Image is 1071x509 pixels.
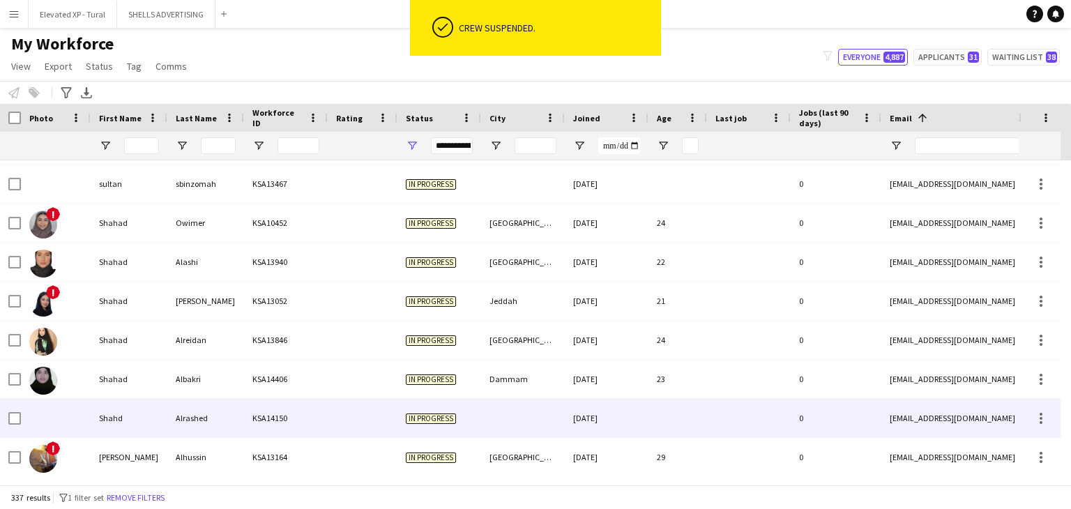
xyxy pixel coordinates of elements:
div: [GEOGRAPHIC_DATA] [481,204,565,242]
span: In progress [406,179,456,190]
span: First Name [99,113,142,123]
span: In progress [406,296,456,307]
img: Mohamed Alhussin [29,445,57,473]
div: 0 [791,204,881,242]
span: Comms [155,60,187,73]
button: Open Filter Menu [252,139,265,152]
div: KSA13164 [244,438,328,476]
div: [DATE] [565,282,648,320]
div: [PERSON_NAME] [91,438,167,476]
div: 0 [791,399,881,437]
div: [DATE] [565,438,648,476]
img: Shahad Albakri [29,367,57,395]
span: My Workforce [11,33,114,54]
div: 29 [648,438,707,476]
app-action-btn: Advanced filters [58,84,75,101]
div: KSA14150 [244,399,328,437]
div: KSA14406 [244,360,328,398]
div: sultan [91,165,167,203]
span: In progress [406,335,456,346]
a: View [6,57,36,75]
div: KSA13052 [244,282,328,320]
div: 0 [791,360,881,398]
div: Alrashed [167,399,244,437]
span: Export [45,60,72,73]
span: Last Name [176,113,217,123]
span: Rating [336,113,363,123]
div: Jeddah [481,282,565,320]
button: Open Filter Menu [573,139,586,152]
img: Shahad Alashi [29,250,57,278]
div: KSA13940 [244,243,328,281]
span: In progress [406,453,456,463]
div: 0 [791,282,881,320]
img: Shahad Bin Mahfouz [29,289,57,317]
div: 0 [791,165,881,203]
span: Jobs (last 90 days) [799,107,856,128]
div: Albakri [167,360,244,398]
span: Status [406,113,433,123]
button: Open Filter Menu [890,139,902,152]
button: Applicants31 [913,49,982,66]
span: In progress [406,218,456,229]
div: Dammam [481,360,565,398]
div: 21 [648,282,707,320]
div: 0 [791,438,881,476]
span: In progress [406,413,456,424]
span: Photo [29,113,53,123]
input: Workforce ID Filter Input [278,137,319,154]
div: Shahad [91,360,167,398]
input: Age Filter Input [682,137,699,154]
span: 38 [1046,52,1057,63]
input: Last Name Filter Input [201,137,236,154]
div: 23 [648,360,707,398]
div: [GEOGRAPHIC_DATA] [481,438,565,476]
span: ! [46,285,60,299]
span: Status [86,60,113,73]
span: In progress [406,257,456,268]
div: Shahad [91,204,167,242]
span: 1 filter set [68,492,104,503]
span: 4,887 [883,52,905,63]
div: Shahad [91,321,167,359]
div: 0 [791,243,881,281]
div: Crew suspended. [459,22,655,34]
span: ! [46,207,60,221]
a: Status [80,57,119,75]
span: In progress [406,374,456,385]
img: Shahad Alreidan [29,328,57,356]
div: Shahad [91,282,167,320]
button: Everyone4,887 [838,49,908,66]
input: Joined Filter Input [598,137,640,154]
a: Tag [121,57,147,75]
span: Last job [715,113,747,123]
div: [DATE] [565,360,648,398]
div: sbinzomah [167,165,244,203]
span: Age [657,113,671,123]
button: Elevated XP - Tural [29,1,117,28]
a: Export [39,57,77,75]
img: Shahad Owimer [29,211,57,238]
input: City Filter Input [515,137,556,154]
button: Remove filters [104,490,167,506]
button: Open Filter Menu [99,139,112,152]
span: City [489,113,506,123]
div: 24 [648,204,707,242]
div: 22 [648,243,707,281]
div: Alreidan [167,321,244,359]
div: Owimer [167,204,244,242]
div: Shahad [91,243,167,281]
div: Shahd [91,399,167,437]
button: Waiting list38 [987,49,1060,66]
span: Workforce ID [252,107,303,128]
a: Comms [150,57,192,75]
span: View [11,60,31,73]
div: [DATE] [565,165,648,203]
input: First Name Filter Input [124,137,159,154]
div: [PERSON_NAME] [167,282,244,320]
div: KSA13846 [244,321,328,359]
div: [GEOGRAPHIC_DATA] [481,321,565,359]
button: Open Filter Menu [176,139,188,152]
div: 24 [648,321,707,359]
button: Open Filter Menu [406,139,418,152]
